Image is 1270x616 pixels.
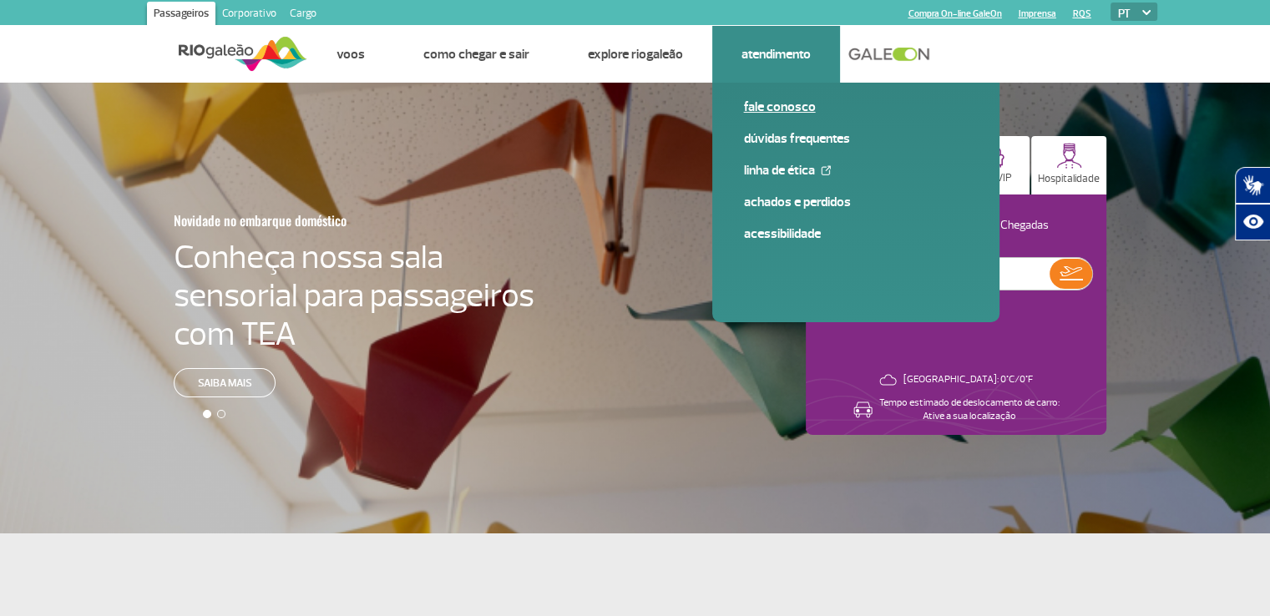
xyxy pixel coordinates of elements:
[1038,173,1100,185] p: Hospitalidade
[741,46,811,63] a: Atendimento
[744,98,968,116] a: Fale conosco
[1235,167,1270,240] div: Plugin de acessibilidade da Hand Talk.
[964,215,1054,237] button: Chegadas
[908,8,1002,19] a: Compra On-line GaleOn
[588,46,683,63] a: Explore RIOgaleão
[423,46,529,63] a: Como chegar e sair
[744,161,968,179] a: Linha de Ética
[903,373,1033,386] p: [GEOGRAPHIC_DATA]: 0°C/0°F
[215,2,283,28] a: Corporativo
[174,368,276,397] a: Saiba mais
[1019,8,1056,19] a: Imprensa
[1056,143,1082,169] img: hospitality.svg
[174,238,534,353] h4: Conheça nossa sala sensorial para passageiros com TEA
[879,396,1060,423] p: Tempo estimado de deslocamento de carro: Ative a sua localização
[1031,136,1106,194] button: Hospitalidade
[283,2,323,28] a: Cargo
[336,46,365,63] a: Voos
[1000,218,1049,234] p: Chegadas
[744,129,968,148] a: Dúvidas Frequentes
[821,165,831,175] img: External Link Icon
[174,203,453,238] h3: Novidade no embarque doméstico
[1073,8,1091,19] a: RQS
[1235,167,1270,204] button: Abrir tradutor de língua de sinais.
[147,2,215,28] a: Passageiros
[744,193,968,211] a: Achados e Perdidos
[1235,204,1270,240] button: Abrir recursos assistivos.
[744,225,968,243] a: Acessibilidade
